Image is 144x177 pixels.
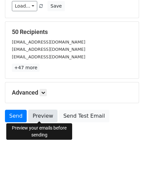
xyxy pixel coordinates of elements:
h5: 50 Recipients [12,28,132,36]
a: +47 more [12,64,40,72]
a: Send Test Email [59,110,109,122]
div: Preview your emails before sending [6,123,72,140]
a: Load... [12,1,37,11]
small: [EMAIL_ADDRESS][DOMAIN_NAME] [12,40,85,44]
iframe: Chat Widget [111,145,144,177]
small: [EMAIL_ADDRESS][DOMAIN_NAME] [12,47,85,52]
a: Preview [28,110,57,122]
small: [EMAIL_ADDRESS][DOMAIN_NAME] [12,54,85,59]
h5: Advanced [12,89,132,96]
button: Save [47,1,65,11]
a: Send [5,110,27,122]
